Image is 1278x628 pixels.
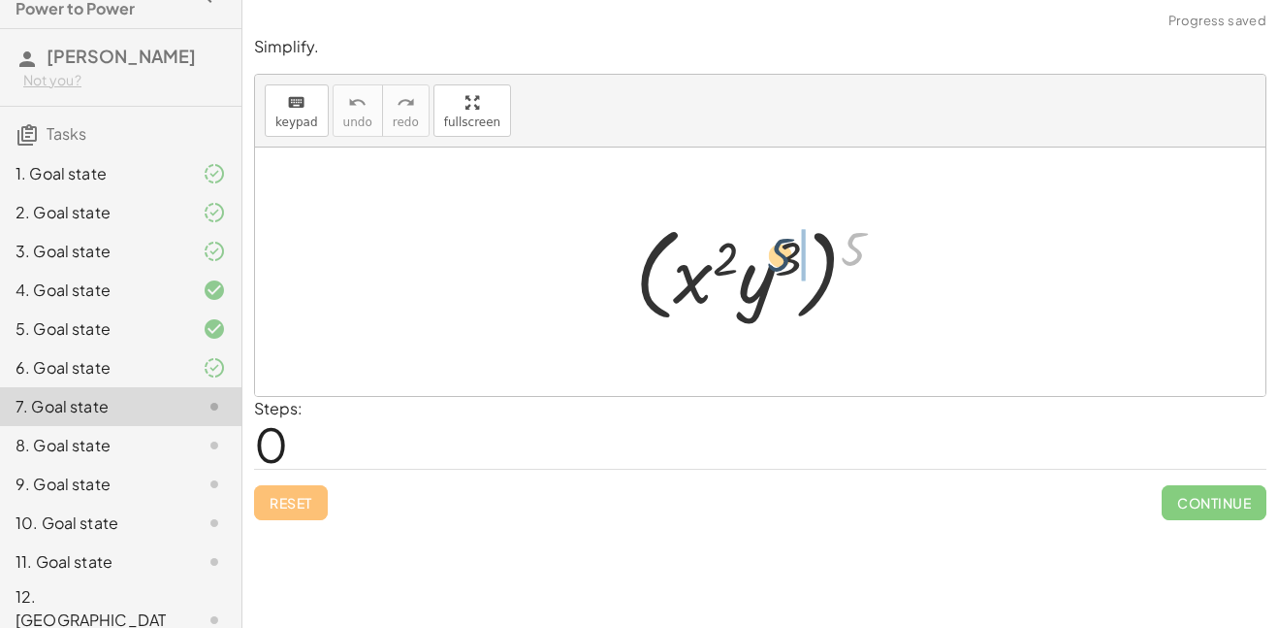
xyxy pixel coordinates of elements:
[254,398,303,418] label: Steps:
[203,356,226,380] i: Task finished and part of it marked as correct.
[203,279,226,302] i: Task finished and correct.
[254,414,288,474] span: 0
[16,512,172,535] div: 10. Goal state
[333,84,383,137] button: undoundo
[382,84,430,137] button: redoredo
[16,279,172,302] div: 4. Goal state
[444,116,500,129] span: fullscreen
[47,123,86,144] span: Tasks
[203,162,226,185] i: Task finished and part of it marked as correct.
[203,201,226,224] i: Task finished and part of it marked as correct.
[16,550,172,574] div: 11. Goal state
[433,84,511,137] button: fullscreen
[23,71,226,90] div: Not you?
[16,395,172,418] div: 7. Goal state
[203,240,226,263] i: Task finished and part of it marked as correct.
[16,201,172,224] div: 2. Goal state
[397,91,415,115] i: redo
[203,434,226,457] i: Task not started.
[203,473,226,496] i: Task not started.
[16,473,172,496] div: 9. Goal state
[287,91,305,115] i: keyboard
[16,434,172,457] div: 8. Goal state
[254,36,1266,58] p: Simplify.
[203,512,226,535] i: Task not started.
[1168,12,1266,31] span: Progress saved
[203,395,226,418] i: Task not started.
[265,84,329,137] button: keyboardkeypad
[275,116,318,129] span: keypad
[16,162,172,185] div: 1. Goal state
[348,91,367,115] i: undo
[203,317,226,341] i: Task finished and correct.
[47,45,196,67] span: [PERSON_NAME]
[16,240,172,263] div: 3. Goal state
[203,550,226,574] i: Task not started.
[393,116,419,129] span: redo
[16,317,172,341] div: 5. Goal state
[16,356,172,380] div: 6. Goal state
[343,116,372,129] span: undo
